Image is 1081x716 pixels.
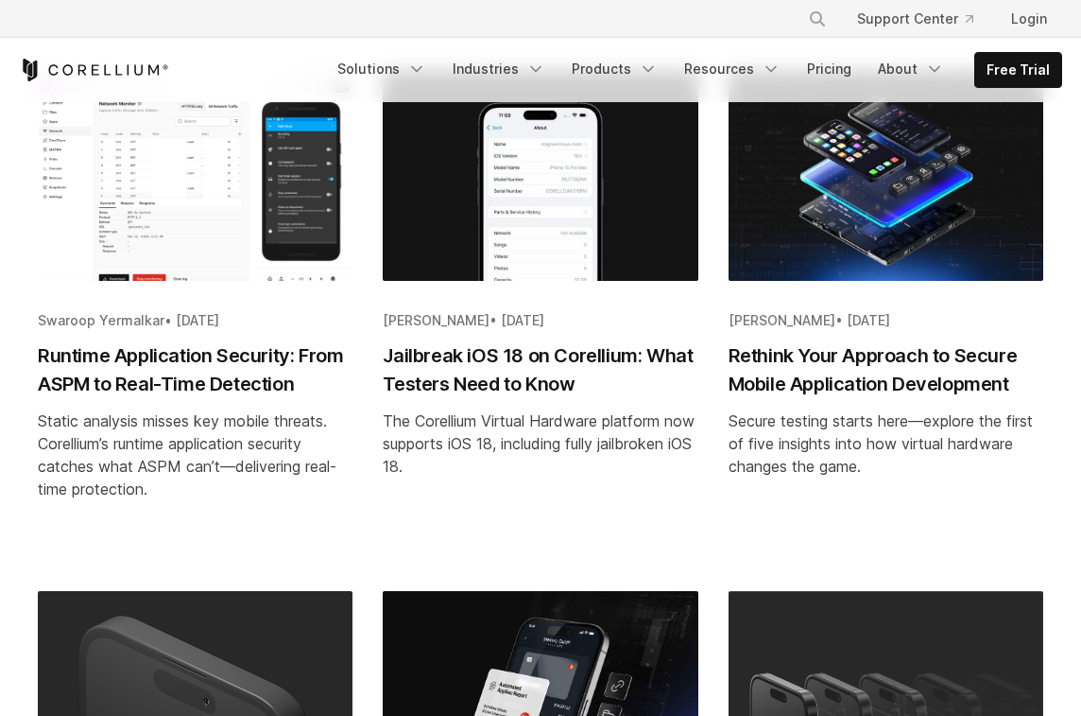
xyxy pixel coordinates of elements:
img: Rethink Your Approach to Secure Mobile Application Development [729,71,1043,281]
div: • [383,311,697,330]
span: [DATE] [176,312,219,328]
img: Jailbreak iOS 18 on Corellium: What Testers Need to Know [383,71,697,281]
a: Support Center [842,2,988,36]
a: About [867,52,955,86]
div: Navigation Menu [785,2,1062,36]
span: [DATE] [501,312,544,328]
span: [PERSON_NAME] [729,312,835,328]
a: Industries [441,52,557,86]
div: Secure testing starts here—explore the first of five insights into how virtual hardware changes t... [729,410,1043,478]
a: Login [996,2,1062,36]
a: Blog post summary: Rethink Your Approach to Secure Mobile Application Development [729,71,1043,561]
a: Blog post summary: Jailbreak iOS 18 on Corellium: What Testers Need to Know [383,71,697,561]
a: Products [560,52,669,86]
span: [DATE] [847,312,890,328]
a: Pricing [796,52,863,86]
a: Solutions [326,52,438,86]
div: Navigation Menu [326,52,1062,88]
div: The Corellium Virtual Hardware platform now supports iOS 18, including fully jailbroken iOS 18. [383,410,697,478]
span: Swaroop Yermalkar [38,312,164,328]
h2: Rethink Your Approach to Secure Mobile Application Development [729,341,1043,398]
button: Search [800,2,834,36]
div: • [38,311,352,330]
h2: Jailbreak iOS 18 on Corellium: What Testers Need to Know [383,341,697,398]
a: Free Trial [975,53,1061,87]
div: • [729,311,1043,330]
a: Corellium Home [19,59,169,81]
span: [PERSON_NAME] [383,312,489,328]
a: Blog post summary: Runtime Application Security: From ASPM to Real-Time Detection [38,71,352,561]
img: Runtime Application Security: From ASPM to Real-Time Detection [38,71,352,281]
h2: Runtime Application Security: From ASPM to Real-Time Detection [38,341,352,398]
div: Static analysis misses key mobile threats. Corellium’s runtime application security catches what ... [38,410,352,500]
a: Resources [673,52,792,86]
